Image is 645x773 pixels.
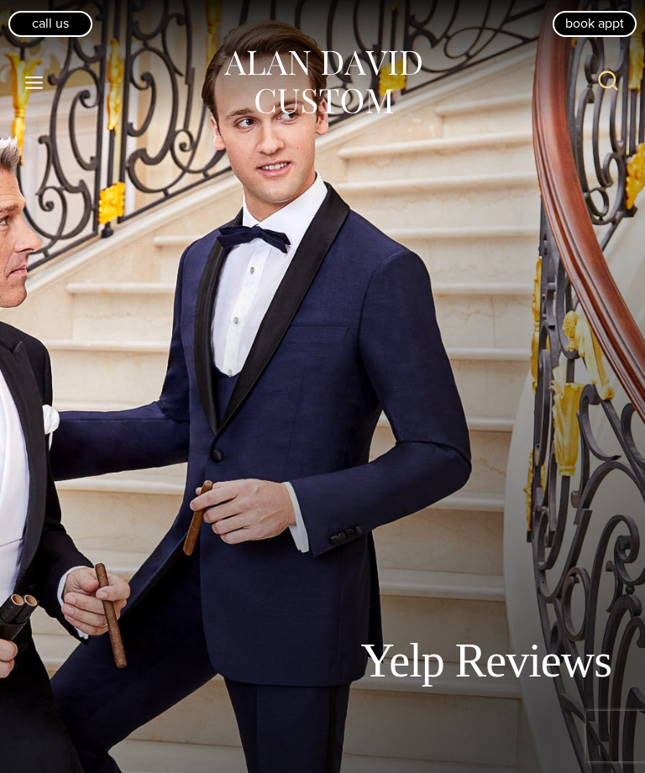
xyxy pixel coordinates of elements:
[222,45,423,120] img: Alan David Custom
[553,11,637,36] a: book appt
[17,67,52,97] button: Open menu
[360,633,611,689] h1: Yelp Reviews
[8,11,92,36] a: Call Us
[588,62,628,102] button: View Search Form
